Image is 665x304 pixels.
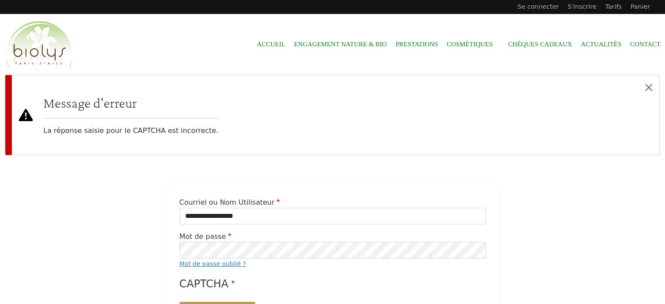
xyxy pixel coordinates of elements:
[4,20,74,70] img: Accueil
[43,94,218,111] h2: Message d'erreur
[294,35,387,54] a: Engagement Nature & Bio
[179,197,282,208] label: Courriel ou Nom Utilisateur
[179,260,246,267] a: Mot de passe oublié ?
[508,35,572,54] a: Chèques cadeaux
[630,35,661,54] a: Contact
[179,231,233,242] label: Mot de passe
[395,35,438,54] a: Prestations
[581,35,622,54] a: Actualités
[179,276,486,292] legend: CAPTCHA
[5,75,660,155] div: Message d'erreur
[19,82,33,148] svg: Danger:
[43,94,218,136] div: La réponse saisie pour le CAPTCHA est incorrecte.
[447,35,500,54] span: Cosmétiques
[257,35,285,54] a: Accueil
[638,75,659,100] button: Close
